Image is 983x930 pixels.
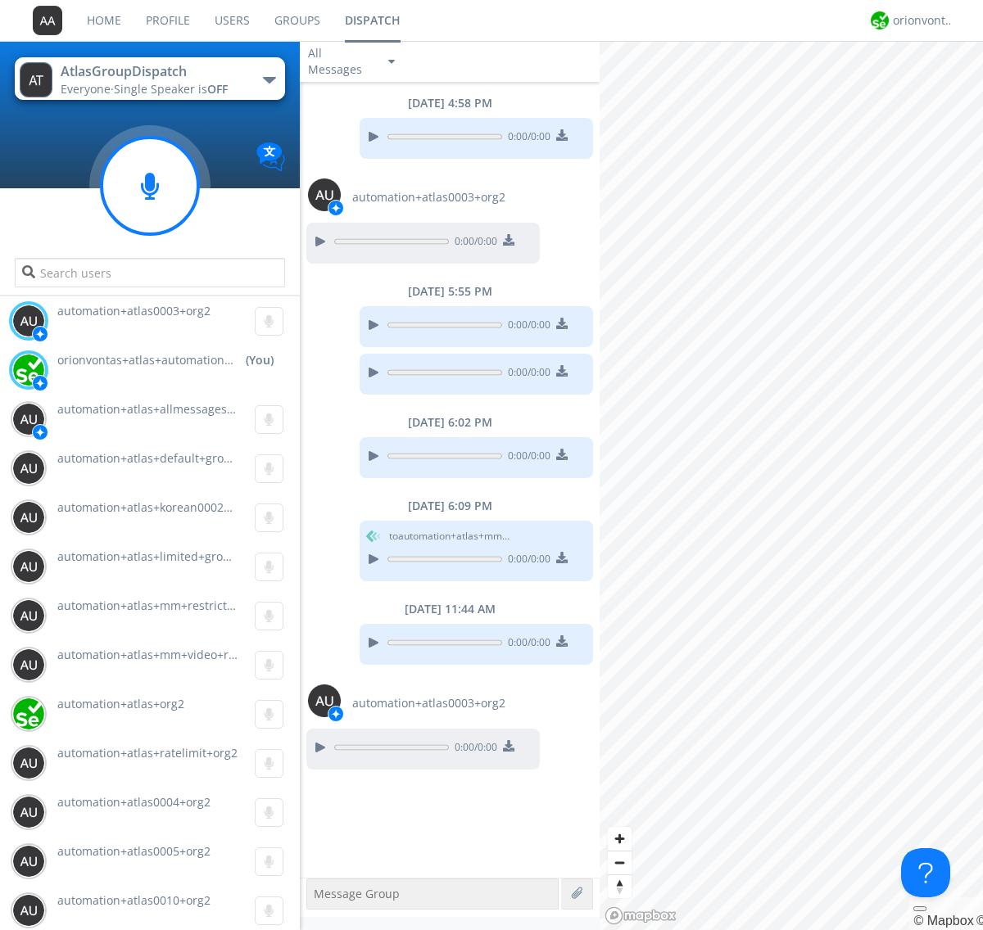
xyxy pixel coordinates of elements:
img: 373638.png [12,648,45,681]
span: 0:00 / 0:00 [502,635,550,653]
span: orionvontas+atlas+automation+org2 [57,352,238,368]
img: caret-down-sm.svg [388,60,395,64]
a: Mapbox [913,914,973,928]
span: 0:00 / 0:00 [502,552,550,570]
button: Zoom in [608,827,632,851]
span: automation+atlas0004+org2 [57,794,211,810]
span: Reset bearing to north [608,875,632,898]
img: download media button [556,635,568,647]
img: download media button [556,552,568,563]
img: download media button [503,234,514,246]
span: automation+atlas+limited+groups+org2 [57,549,274,564]
img: 373638.png [12,501,45,534]
img: download media button [503,740,514,752]
img: 373638.png [308,178,341,211]
div: [DATE] 6:09 PM [300,498,600,514]
input: Search users [15,258,284,287]
img: 373638.png [12,845,45,878]
img: 416df68e558d44378204aed28a8ce244 [12,697,45,730]
span: automation+atlas0003+org2 [57,303,211,318]
img: 373638.png [12,599,45,632]
img: download media button [556,449,568,460]
img: 373638.png [20,62,52,97]
span: 0:00 / 0:00 [449,234,497,252]
button: AtlasGroupDispatchEveryone·Single Speaker isOFF [15,57,284,100]
span: 0:00 / 0:00 [502,129,550,147]
div: Everyone · [61,81,245,97]
button: Reset bearing to north [608,874,632,898]
img: 373638.png [12,305,45,337]
span: to automation+atlas+mm+restricted+org2 [389,529,512,544]
span: 0:00 / 0:00 [502,318,550,336]
img: 373638.png [12,403,45,436]
span: Single Speaker is [114,81,228,97]
div: [DATE] 6:02 PM [300,414,600,431]
img: 373638.png [12,452,45,485]
div: [DATE] 5:55 PM [300,283,600,300]
img: 29d36aed6fa347d5a1537e7736e6aa13 [12,354,45,386]
span: automation+atlas+org2 [57,696,184,711]
img: 373638.png [12,796,45,828]
span: automation+atlas+ratelimit+org2 [57,745,238,761]
div: All Messages [308,45,374,78]
div: [DATE] 11:44 AM [300,601,600,617]
span: automation+atlas+allmessages+org2+new [57,401,288,417]
img: 29d36aed6fa347d5a1537e7736e6aa13 [871,11,889,29]
div: orionvontas+atlas+automation+org2 [893,12,954,29]
img: 373638.png [308,684,341,717]
span: 0:00 / 0:00 [449,740,497,758]
div: (You) [246,352,274,368]
span: automation+atlas+default+group+org2 [57,450,270,466]
iframe: Toggle Customer Support [901,848,950,897]
span: automation+atlas0003+org2 [352,695,505,711]
button: Zoom out [608,851,632,874]
div: [DATE] 4:58 PM [300,95,600,111]
img: download media button [556,365,568,377]
img: download media button [556,129,568,141]
img: 373638.png [12,747,45,779]
button: Toggle attribution [913,906,926,911]
span: 0:00 / 0:00 [502,365,550,383]
a: Mapbox logo [605,906,677,925]
span: 0:00 / 0:00 [502,449,550,467]
img: 373638.png [33,6,62,35]
span: automation+atlas+mm+video+restricted+org2 [57,647,308,662]
div: AtlasGroupDispatch [61,62,245,81]
img: download media button [556,318,568,329]
span: automation+atlas0010+org2 [57,892,211,908]
span: automation+atlas+korean0002+org2 [57,499,255,515]
img: Translation enabled [256,142,285,171]
span: automation+atlas0005+org2 [57,843,211,859]
span: OFF [207,81,228,97]
img: 373638.png [12,894,45,927]
span: automation+atlas+mm+restricted+org2 [57,598,272,613]
img: 373638.png [12,550,45,583]
span: automation+atlas0003+org2 [352,189,505,205]
span: Zoom out [608,851,632,874]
